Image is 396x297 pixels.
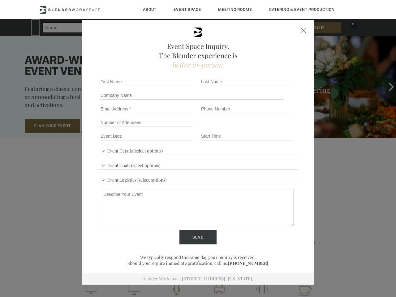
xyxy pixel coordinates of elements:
span: Event Logistics (select options) [100,174,168,184]
a: [PHONE_NUMBER] [228,260,269,266]
iframe: Chat Widget [285,218,396,297]
input: Email Address * [100,105,193,113]
input: Number of Attendees [100,118,193,127]
a: [STREET_ADDRESS]. [US_STATE]. [182,276,253,282]
input: Event Date [100,132,193,140]
input: Send [179,230,217,244]
p: Should you require immediate gratification, call us. [97,260,299,266]
input: Last Name [200,77,294,86]
span: Event Goals (select options) [100,160,162,169]
input: Phone Number [200,105,294,113]
input: Company Name [100,91,284,100]
input: First Name [100,77,193,86]
p: We typically respond the same day your inquiry is received. [97,254,299,260]
input: Start Time [200,132,294,140]
span: Event Details (select options) [100,145,164,155]
span: better in-person. [172,60,224,69]
div: Blender Workspace. [82,273,314,285]
h2: Event Space Inquiry. The Blender experience is [97,41,299,69]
